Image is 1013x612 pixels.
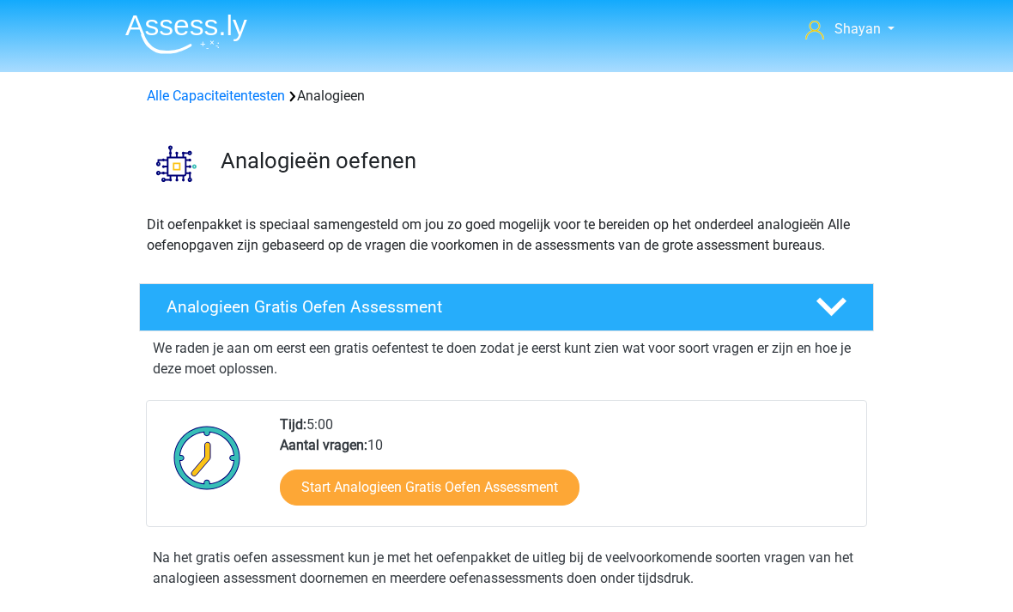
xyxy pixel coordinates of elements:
div: Na het gratis oefen assessment kun je met het oefenpakket de uitleg bij de veelvoorkomende soorte... [146,548,867,589]
h3: Analogieën oefenen [221,148,860,174]
a: Alle Capaciteitentesten [147,88,285,104]
p: Dit oefenpakket is speciaal samengesteld om jou zo goed mogelijk voor te bereiden op het onderdee... [147,215,866,256]
img: Klok [164,415,251,500]
div: Analogieen [140,86,873,106]
b: Tijd: [280,416,306,433]
a: Start Analogieen Gratis Oefen Assessment [280,470,579,506]
a: Analogieen Gratis Oefen Assessment [132,283,881,331]
img: analogieen [140,127,213,200]
div: 5:00 10 [267,415,865,526]
a: Shayan [798,19,901,39]
img: Assessly [125,14,247,54]
span: Shayan [834,21,881,37]
p: We raden je aan om eerst een gratis oefentest te doen zodat je eerst kunt zien wat voor soort vra... [153,338,860,379]
b: Aantal vragen: [280,437,367,453]
h4: Analogieen Gratis Oefen Assessment [167,297,788,317]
